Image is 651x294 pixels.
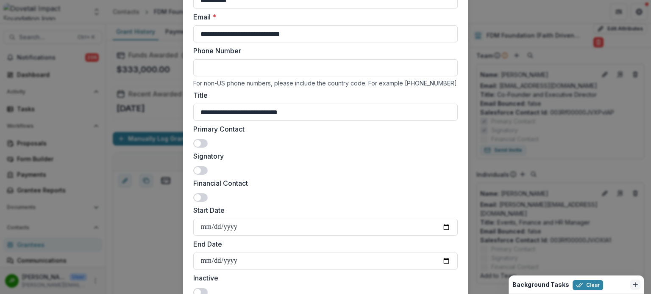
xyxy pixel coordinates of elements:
[193,12,453,22] label: Email
[193,239,453,249] label: End Date
[193,205,453,215] label: Start Date
[193,178,453,188] label: Financial Contact
[573,280,603,290] button: Clear
[193,124,453,134] label: Primary Contact
[193,151,453,161] label: Signatory
[193,80,458,87] div: For non-US phone numbers, please include the country code. For example [PHONE_NUMBER]
[512,281,569,289] h2: Background Tasks
[193,273,453,283] label: Inactive
[193,46,453,56] label: Phone Number
[630,280,640,290] button: Dismiss
[193,90,453,100] label: Title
